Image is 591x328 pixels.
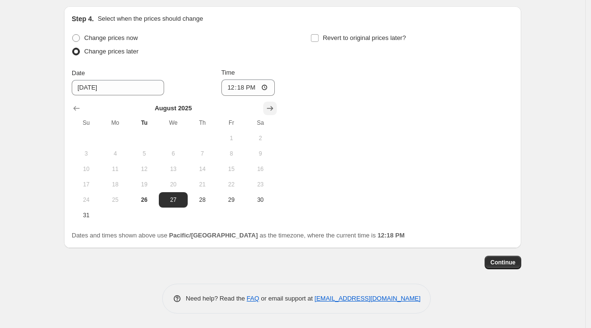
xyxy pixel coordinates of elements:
span: Sa [250,119,271,127]
span: 28 [192,196,213,204]
span: 8 [221,150,242,157]
span: 11 [104,165,126,173]
button: Thursday August 28 2025 [188,192,217,208]
button: Monday August 11 2025 [101,161,129,177]
span: 3 [76,150,97,157]
button: Saturday August 16 2025 [246,161,275,177]
span: 22 [221,181,242,188]
span: Change prices later [84,48,139,55]
span: Time [221,69,235,76]
span: 21 [192,181,213,188]
button: Sunday August 24 2025 [72,192,101,208]
th: Wednesday [159,115,188,131]
span: Mo [104,119,126,127]
button: Wednesday August 13 2025 [159,161,188,177]
input: 8/26/2025 [72,80,164,95]
button: Friday August 15 2025 [217,161,246,177]
th: Thursday [188,115,217,131]
button: Sunday August 10 2025 [72,161,101,177]
button: Sunday August 17 2025 [72,177,101,192]
span: 6 [163,150,184,157]
span: 12 [134,165,155,173]
span: 31 [76,211,97,219]
b: Pacific/[GEOGRAPHIC_DATA] [169,232,257,239]
span: 13 [163,165,184,173]
button: Tuesday August 19 2025 [130,177,159,192]
th: Saturday [246,115,275,131]
span: 27 [163,196,184,204]
span: 20 [163,181,184,188]
button: Friday August 8 2025 [217,146,246,161]
button: Friday August 1 2025 [217,131,246,146]
button: Monday August 4 2025 [101,146,129,161]
span: Tu [134,119,155,127]
span: 26 [134,196,155,204]
button: Wednesday August 20 2025 [159,177,188,192]
span: 24 [76,196,97,204]
span: 23 [250,181,271,188]
button: Friday August 29 2025 [217,192,246,208]
span: Need help? Read the [186,295,247,302]
span: 16 [250,165,271,173]
span: 5 [134,150,155,157]
a: [EMAIL_ADDRESS][DOMAIN_NAME] [315,295,421,302]
b: 12:18 PM [377,232,404,239]
th: Monday [101,115,129,131]
button: Tuesday August 5 2025 [130,146,159,161]
button: Wednesday August 27 2025 [159,192,188,208]
span: Th [192,119,213,127]
span: Dates and times shown above use as the timezone, where the current time is [72,232,405,239]
button: Wednesday August 6 2025 [159,146,188,161]
span: 1 [221,134,242,142]
span: or email support at [259,295,315,302]
span: Change prices now [84,34,138,41]
button: Saturday August 30 2025 [246,192,275,208]
span: Fr [221,119,242,127]
span: 2 [250,134,271,142]
button: Saturday August 9 2025 [246,146,275,161]
span: 15 [221,165,242,173]
span: 19 [134,181,155,188]
button: Tuesday August 12 2025 [130,161,159,177]
span: 9 [250,150,271,157]
span: 10 [76,165,97,173]
span: Continue [490,259,515,266]
span: 29 [221,196,242,204]
button: Friday August 22 2025 [217,177,246,192]
span: 17 [76,181,97,188]
button: Thursday August 7 2025 [188,146,217,161]
button: Show previous month, July 2025 [70,102,83,115]
button: Saturday August 23 2025 [246,177,275,192]
button: Sunday August 31 2025 [72,208,101,223]
button: Thursday August 21 2025 [188,177,217,192]
span: Su [76,119,97,127]
span: 30 [250,196,271,204]
span: Revert to original prices later? [323,34,406,41]
button: Show next month, September 2025 [263,102,277,115]
a: FAQ [247,295,259,302]
span: 18 [104,181,126,188]
button: Monday August 18 2025 [101,177,129,192]
span: Date [72,69,85,77]
span: We [163,119,184,127]
h2: Step 4. [72,14,94,24]
button: Sunday August 3 2025 [72,146,101,161]
span: 7 [192,150,213,157]
th: Sunday [72,115,101,131]
button: Continue [485,256,521,269]
th: Friday [217,115,246,131]
th: Tuesday [130,115,159,131]
button: Saturday August 2 2025 [246,131,275,146]
button: Monday August 25 2025 [101,192,129,208]
p: Select when the prices should change [98,14,203,24]
input: 12:00 [221,79,275,96]
button: Today Tuesday August 26 2025 [130,192,159,208]
button: Thursday August 14 2025 [188,161,217,177]
span: 4 [104,150,126,157]
span: 14 [192,165,213,173]
span: 25 [104,196,126,204]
